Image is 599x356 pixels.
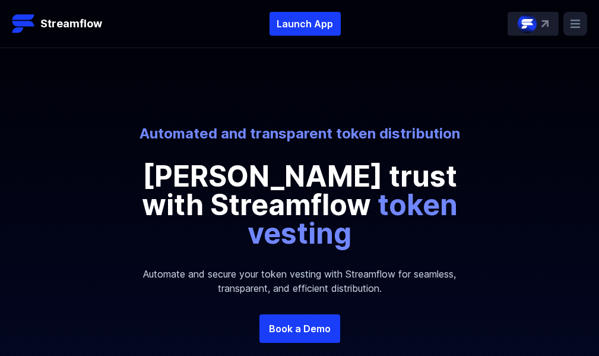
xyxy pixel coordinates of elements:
span: token vesting [248,187,458,251]
button: Launch App [270,12,341,36]
img: top-right-arrow.svg [541,20,549,27]
img: Streamflow Logo [12,12,36,36]
p: [PERSON_NAME] trust with Streamflow [119,162,480,248]
a: Streamflow [12,12,102,36]
p: Automate and secure your token vesting with Streamflow for seamless, transparent, and efficient d... [110,248,490,314]
img: streamflow-logo-circle.png [518,14,537,33]
p: Streamflow [40,15,102,32]
p: Automated and transparent token distribution [119,124,480,143]
a: Book a Demo [259,314,340,343]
